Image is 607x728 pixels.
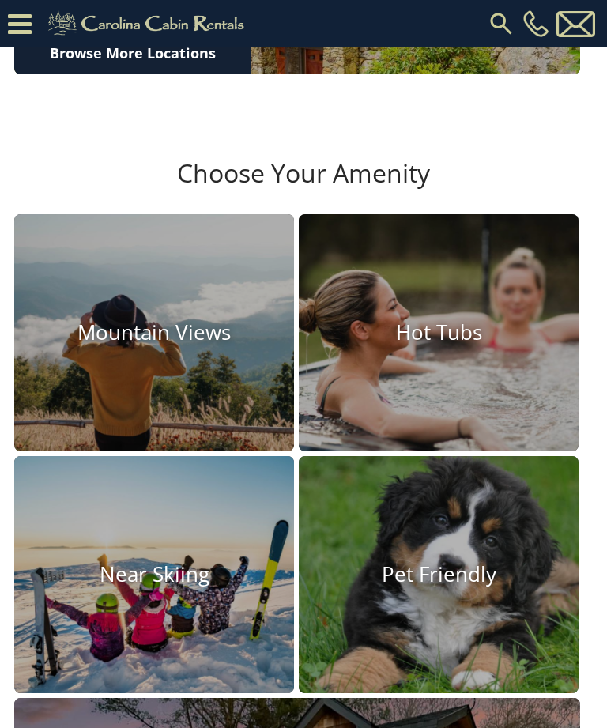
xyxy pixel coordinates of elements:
h4: Near Skiing [14,562,294,587]
a: Pet Friendly [299,456,579,693]
h4: Mountain Views [14,320,294,345]
h4: Pet Friendly [299,562,579,587]
img: search-regular.svg [487,9,515,38]
a: Browse More Locations [14,32,251,74]
img: Khaki-logo.png [40,8,258,40]
h3: Choose Your Amenity [12,158,595,213]
a: [PHONE_NUMBER] [519,10,552,37]
a: Near Skiing [14,456,294,693]
h4: Hot Tubs [299,320,579,345]
a: Mountain Views [14,214,294,451]
a: Hot Tubs [299,214,579,451]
